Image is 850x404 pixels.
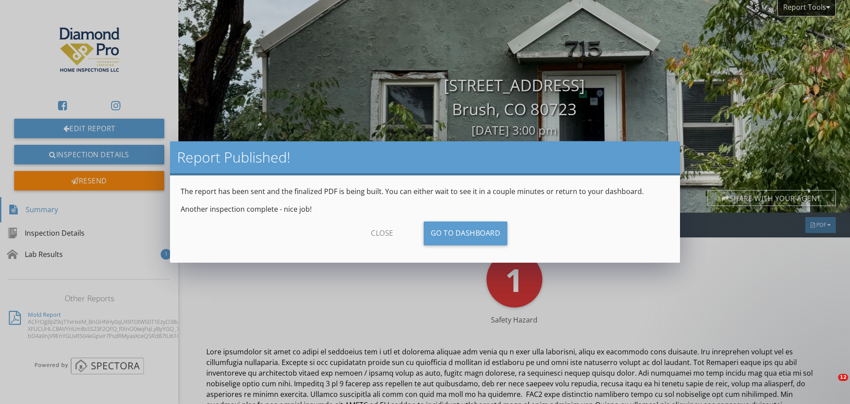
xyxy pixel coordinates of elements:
h2: Report Published! [177,148,673,166]
div: close [343,221,422,245]
iframe: Intercom live chat [820,374,841,395]
p: Another inspection complete - nice job! [181,204,669,214]
span: 12 [838,374,848,381]
a: Go To Dashboard [424,221,508,245]
p: The report has been sent and the finalized PDF is being built. You can either wait to see it in a... [181,186,669,197]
